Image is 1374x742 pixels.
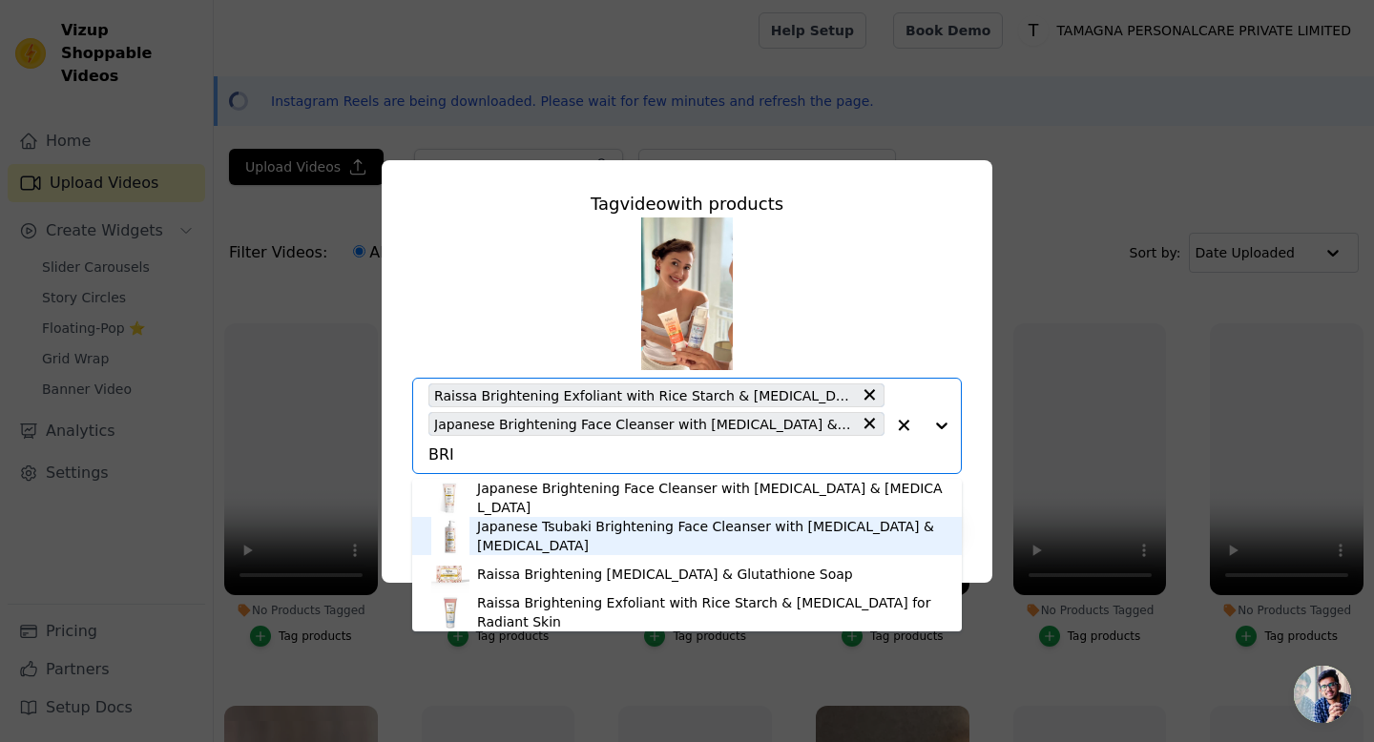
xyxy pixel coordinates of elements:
img: product thumbnail [431,593,469,631]
div: Open chat [1294,666,1351,723]
img: product thumbnail [431,479,469,517]
img: product thumbnail [431,555,469,593]
img: reel-preview-1d9a43.myshopify.com-3669843039320322101_1451852285.jpeg [641,217,733,370]
div: Raissa Brightening Exfoliant with Rice Starch & [MEDICAL_DATA] for Radiant Skin [477,593,943,631]
div: Tag video with products [412,191,962,217]
div: Raissa Brightening [MEDICAL_DATA] & Glutathione Soap [477,565,853,584]
div: Japanese Tsubaki Brightening Face Cleanser with [MEDICAL_DATA] & [MEDICAL_DATA] [477,517,943,555]
img: product thumbnail [431,517,469,555]
span: Japanese Brightening Face Cleanser with [MEDICAL_DATA] & [MEDICAL_DATA] [434,413,852,435]
div: Japanese Brightening Face Cleanser with [MEDICAL_DATA] & [MEDICAL_DATA] [477,479,943,517]
span: Raissa Brightening Exfoliant with Rice Starch & [MEDICAL_DATA] for Radiant Skin [434,384,852,406]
